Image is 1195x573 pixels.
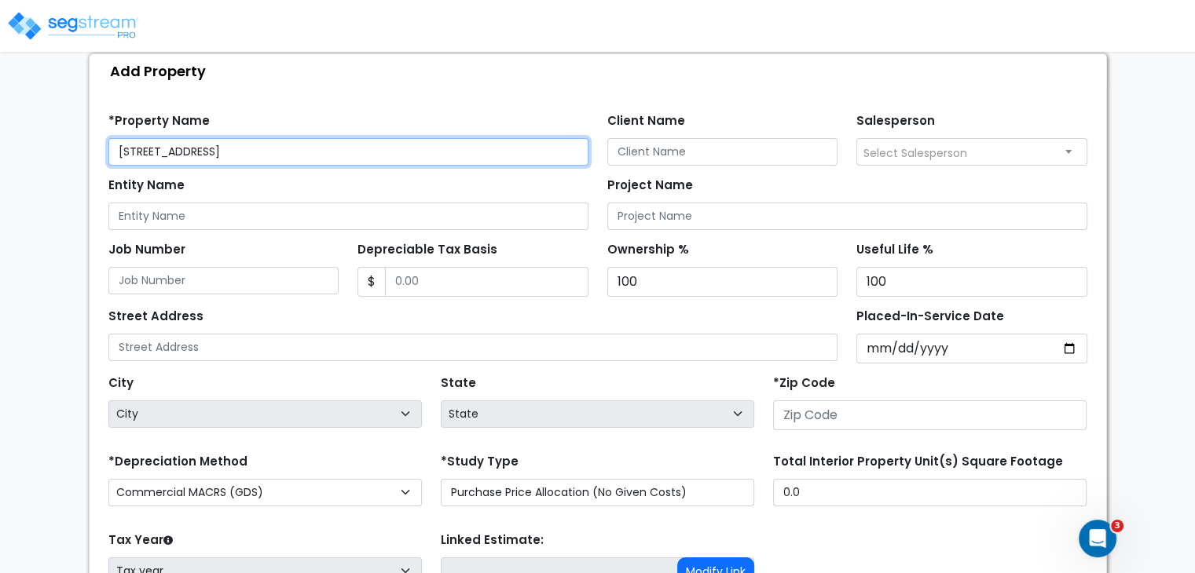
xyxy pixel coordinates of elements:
[856,112,935,130] label: Salesperson
[108,308,203,326] label: Street Address
[607,203,1087,230] input: Project Name
[1111,520,1124,532] span: 3
[6,10,140,42] img: logo_pro_r.png
[357,267,386,297] span: $
[108,241,185,259] label: Job Number
[607,241,689,259] label: Ownership %
[108,138,588,166] input: Property Name
[773,479,1087,506] input: total square foot
[108,112,210,130] label: *Property Name
[108,177,185,195] label: Entity Name
[607,267,838,297] input: Ownership %
[773,374,835,392] label: *Zip Code
[856,241,933,259] label: Useful Life %
[108,453,247,471] label: *Depreciation Method
[441,374,476,392] label: State
[607,138,838,166] input: Client Name
[773,453,1063,471] label: Total Interior Property Unit(s) Square Footage
[773,400,1087,430] input: Zip Code
[108,203,588,230] input: Entity Name
[97,54,1106,88] div: Add Property
[1079,520,1116,557] iframe: Intercom live chat
[441,453,519,471] label: *Study Type
[108,267,339,294] input: Job Number
[357,241,497,259] label: Depreciable Tax Basis
[607,177,693,195] label: Project Name
[108,374,134,392] label: City
[108,531,173,549] label: Tax Year
[385,267,588,297] input: 0.00
[441,531,544,549] label: Linked Estimate:
[863,145,967,161] span: Select Salesperson
[108,334,838,361] input: Street Address
[856,267,1087,297] input: Useful Life %
[607,112,685,130] label: Client Name
[856,308,1004,326] label: Placed-In-Service Date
